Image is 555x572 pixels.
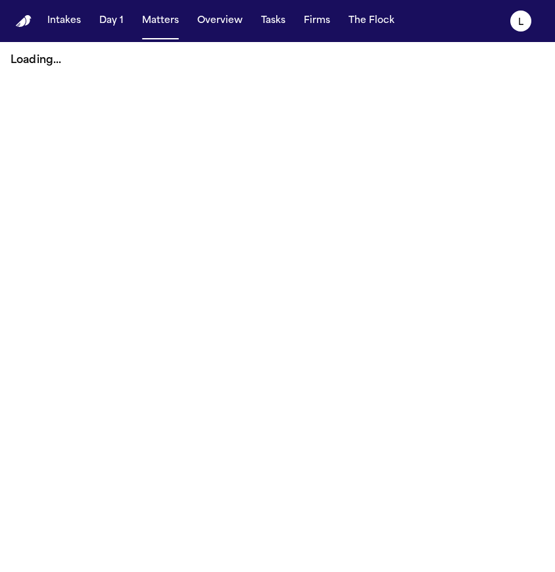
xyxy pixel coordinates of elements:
[192,9,248,33] button: Overview
[42,9,86,33] button: Intakes
[256,9,291,33] button: Tasks
[137,9,184,33] button: Matters
[16,15,32,28] img: Finch Logo
[16,15,32,28] a: Home
[11,53,544,68] p: Loading...
[299,9,335,33] button: Firms
[343,9,400,33] button: The Flock
[94,9,129,33] button: Day 1
[518,18,523,27] text: L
